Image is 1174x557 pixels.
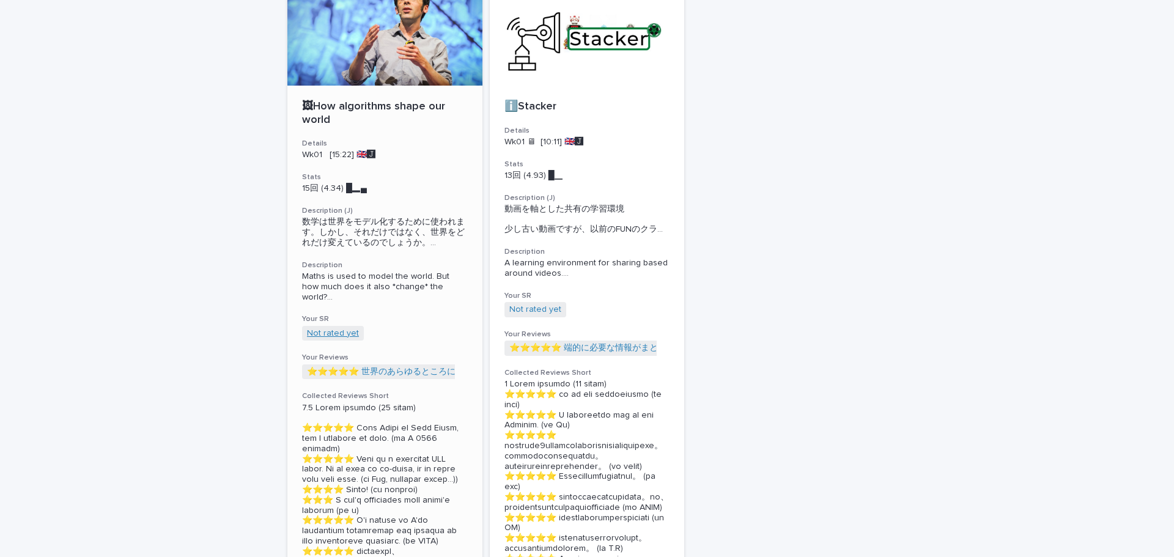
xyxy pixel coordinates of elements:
[307,367,805,377] a: ⭐️⭐️⭐️⭐️⭐️ 世界のあらゆるところにアルゴリズムが利用しており、その重要性がビデオを通して理解できたように思う。 (by K)
[302,353,468,363] h3: Your Reviews
[302,100,468,127] p: 🖼How algorithms shape our world
[504,100,670,114] p: ℹ️Stacker
[504,258,670,279] span: A learning environment for sharing based around videos. ...
[504,204,670,235] span: 動画を軸とした共有の学習環境 少し古い動画ですが、以前のFUNのクラ ...
[504,137,670,147] p: Wk01 🖥 [10:11] 🇬🇧🅹️
[302,172,468,182] h3: Stats
[302,391,468,401] h3: Collected Reviews Short
[302,271,468,302] div: Maths is used to model the world. But how much does it also *change* the world? You will hear the...
[504,330,670,339] h3: Your Reviews
[504,160,670,169] h3: Stats
[504,171,670,181] p: 13回 (4.93) █▁
[509,304,561,315] a: Not rated yet
[302,183,468,194] p: 15回 (4.34) █▂▄
[302,139,468,149] h3: Details
[302,206,468,216] h3: Description (J)
[302,314,468,324] h3: Your SR
[302,271,468,302] span: Maths is used to model the world. But how much does it also *change* the world? ...
[509,343,844,353] a: ⭐️⭐️⭐️⭐️⭐️ 端的に必要な情報がまとめられており、非常に分かりやすかった。 (by K)
[504,258,670,279] div: A learning environment for sharing based around videos. The video is a little old, and you can se...
[302,260,468,270] h3: Description
[307,328,359,339] a: Not rated yet
[302,217,468,248] span: 数学は世界をモデル化するために使われます。しかし、それだけではなく、世界をどれだけ変えているのでしょうか。 ...
[302,150,468,160] p: Wk01 [15:22] 🇬🇧🅹️
[504,193,670,203] h3: Description (J)
[504,204,670,235] div: 動画を軸とした共有の学習環境 少し古い動画ですが、以前のFUNのクラスシステム「manaba」をご覧いただけます。 0:00 Stackerを用いる理由 0:52 講義の検索方法 1:09 学習...
[504,247,670,257] h3: Description
[504,368,670,378] h3: Collected Reviews Short
[504,291,670,301] h3: Your SR
[302,217,468,248] div: 数学は世界をモデル化するために使われます。しかし、それだけではなく、世界をどれだけ変えているのでしょうか。 ブラックボックス」という言葉を耳にすることがありますが、これは実際には理解できない方法...
[504,126,670,136] h3: Details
